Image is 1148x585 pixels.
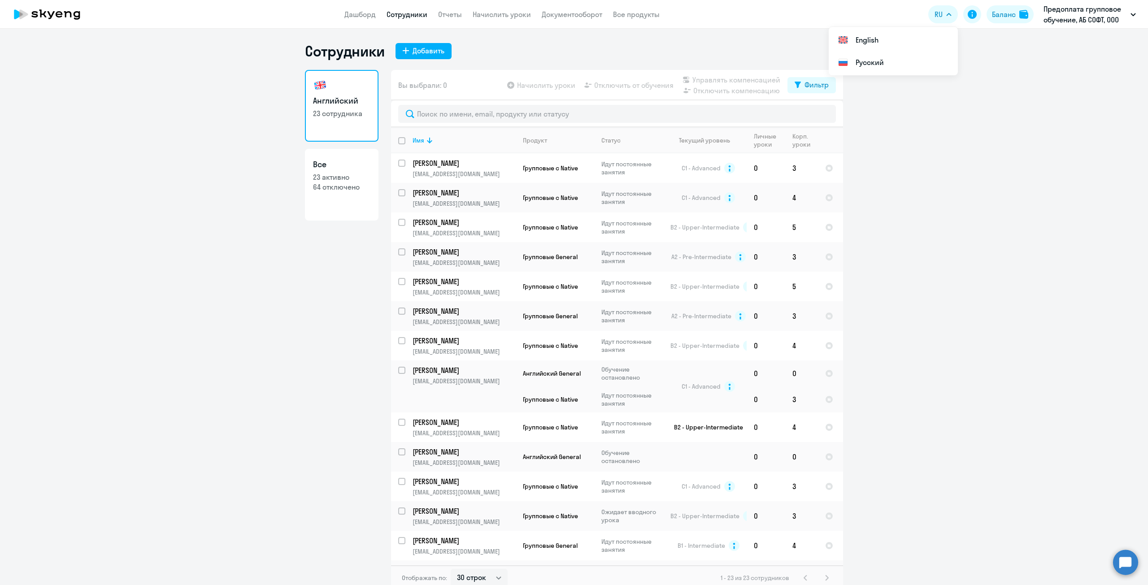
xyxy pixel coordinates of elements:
[601,160,663,176] p: Идут постоянные занятия
[413,536,514,546] p: [PERSON_NAME]
[413,136,515,144] div: Имя
[413,217,514,227] p: [PERSON_NAME]
[413,188,515,198] a: [PERSON_NAME]
[747,212,785,242] td: 0
[523,482,578,490] span: Групповые с Native
[523,369,581,377] span: Английский General
[670,342,739,350] span: B2 - Upper-Intermediate
[785,360,818,386] td: 0
[542,10,602,19] a: Документооборот
[413,188,514,198] p: [PERSON_NAME]
[747,386,785,412] td: 0
[313,182,370,192] p: 64 отключено
[785,412,818,442] td: 4
[523,194,578,202] span: Групповые с Native
[785,242,818,272] td: 3
[682,164,721,172] span: C1 - Advanced
[413,506,514,516] p: [PERSON_NAME]
[344,10,376,19] a: Дашборд
[313,159,370,170] h3: Все
[413,417,514,427] p: [PERSON_NAME]
[601,419,663,435] p: Идут постоянные занятия
[987,5,1034,23] button: Балансbalance
[413,277,515,286] a: [PERSON_NAME]
[754,132,785,148] div: Личные уроки
[523,423,578,431] span: Групповые с Native
[438,10,462,19] a: Отчеты
[747,412,785,442] td: 0
[402,574,447,582] span: Отображать по:
[413,199,515,208] p: [EMAIL_ADDRESS][DOMAIN_NAME]
[838,35,848,45] img: English
[413,318,515,326] p: [EMAIL_ADDRESS][DOMAIN_NAME]
[523,223,578,231] span: Групповые с Native
[601,508,663,524] p: Ожидает вводного урока
[747,531,785,560] td: 0
[523,164,578,172] span: Групповые с Native
[613,10,660,19] a: Все продукты
[671,312,731,320] span: A2 - Pre-Intermediate
[473,10,531,19] a: Начислить уроки
[721,574,789,582] span: 1 - 23 из 23 сотрудников
[523,542,578,550] span: Групповые General
[601,449,663,465] p: Обучение остановлено
[663,412,747,442] td: B2 - Upper-Intermediate
[413,247,514,257] p: [PERSON_NAME]
[523,395,578,403] span: Групповые с Native
[601,136,621,144] div: Статус
[747,472,785,501] td: 0
[785,301,818,331] td: 3
[747,501,785,531] td: 0
[747,242,785,272] td: 0
[523,282,578,290] span: Групповые с Native
[413,306,515,316] a: [PERSON_NAME]
[992,9,1016,20] div: Баланс
[682,382,721,390] span: C1 - Advanced
[682,482,721,490] span: C1 - Advanced
[413,518,515,526] p: [EMAIL_ADDRESS][DOMAIN_NAME]
[313,172,370,182] p: 23 активно
[785,212,818,242] td: 5
[601,537,663,554] p: Идут постоянные занятия
[305,149,378,221] a: Все23 активно64 отключено
[413,136,424,144] div: Имя
[313,78,327,92] img: english
[601,365,663,381] p: Обучение остановлено
[601,478,663,494] p: Идут постоянные занятия
[785,501,818,531] td: 3
[785,472,818,501] td: 3
[413,247,515,257] a: [PERSON_NAME]
[413,417,515,427] a: [PERSON_NAME]
[747,153,785,183] td: 0
[413,377,515,385] p: [EMAIL_ADDRESS][DOMAIN_NAME]
[413,158,514,168] p: [PERSON_NAME]
[747,183,785,212] td: 0
[670,223,739,231] span: B2 - Upper-Intermediate
[413,217,515,227] a: [PERSON_NAME]
[523,136,547,144] div: Продукт
[670,136,746,144] div: Текущий уровень
[1039,4,1140,25] button: Предоплата групповое обучение, АБ СОФТ, ООО
[747,272,785,301] td: 0
[785,386,818,412] td: 3
[413,336,515,346] a: [PERSON_NAME]
[838,57,848,68] img: Русский
[413,306,514,316] p: [PERSON_NAME]
[792,132,818,148] div: Корп. уроки
[413,536,515,546] a: [PERSON_NAME]
[313,95,370,107] h3: Английский
[928,5,958,23] button: RU
[1019,10,1028,19] img: balance
[785,272,818,301] td: 5
[601,338,663,354] p: Идут постоянные занятия
[413,158,515,168] a: [PERSON_NAME]
[804,79,829,90] div: Фильтр
[413,259,515,267] p: [EMAIL_ADDRESS][DOMAIN_NAME]
[396,43,452,59] button: Добавить
[785,183,818,212] td: 4
[747,301,785,331] td: 0
[413,365,515,375] a: [PERSON_NAME]
[785,442,818,472] td: 0
[671,253,731,261] span: A2 - Pre-Intermediate
[413,288,515,296] p: [EMAIL_ADDRESS][DOMAIN_NAME]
